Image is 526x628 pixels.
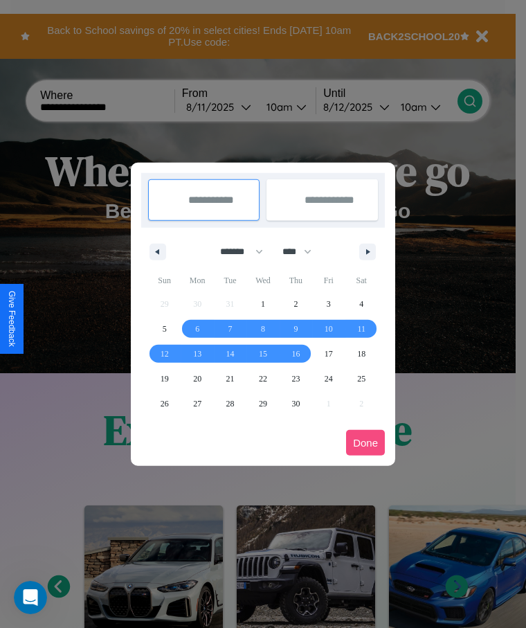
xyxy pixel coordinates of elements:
span: 22 [259,366,267,391]
button: 11 [345,316,378,341]
span: Tue [214,269,246,291]
span: 14 [226,341,235,366]
button: 18 [345,341,378,366]
span: 28 [226,391,235,416]
button: 8 [246,316,279,341]
button: 13 [181,341,213,366]
span: 7 [228,316,233,341]
span: 8 [261,316,265,341]
span: 20 [193,366,201,391]
button: 29 [246,391,279,416]
button: 15 [246,341,279,366]
span: 23 [291,366,300,391]
button: 4 [345,291,378,316]
span: Mon [181,269,213,291]
span: 26 [161,391,169,416]
span: Wed [246,269,279,291]
span: 16 [291,341,300,366]
button: Done [346,430,385,456]
button: 28 [214,391,246,416]
span: 9 [293,316,298,341]
button: 6 [181,316,213,341]
button: 10 [312,316,345,341]
span: 15 [259,341,267,366]
span: 11 [357,316,365,341]
span: 13 [193,341,201,366]
button: 9 [280,316,312,341]
button: 23 [280,366,312,391]
span: Thu [280,269,312,291]
span: 24 [325,366,333,391]
button: 1 [246,291,279,316]
span: 25 [357,366,365,391]
button: 19 [148,366,181,391]
span: 27 [193,391,201,416]
span: 30 [291,391,300,416]
button: 22 [246,366,279,391]
span: 10 [325,316,333,341]
span: 6 [195,316,199,341]
span: 4 [359,291,363,316]
button: 16 [280,341,312,366]
span: 17 [325,341,333,366]
span: 21 [226,366,235,391]
button: 2 [280,291,312,316]
button: 14 [214,341,246,366]
span: 19 [161,366,169,391]
span: 5 [163,316,167,341]
div: Give Feedback [7,291,17,347]
span: 2 [293,291,298,316]
span: 3 [327,291,331,316]
span: Sat [345,269,378,291]
span: 29 [259,391,267,416]
button: 30 [280,391,312,416]
button: 26 [148,391,181,416]
button: 5 [148,316,181,341]
span: Fri [312,269,345,291]
iframe: Intercom live chat [14,581,47,614]
button: 7 [214,316,246,341]
button: 25 [345,366,378,391]
button: 24 [312,366,345,391]
button: 12 [148,341,181,366]
span: 12 [161,341,169,366]
button: 27 [181,391,213,416]
span: 18 [357,341,365,366]
span: 1 [261,291,265,316]
span: Sun [148,269,181,291]
button: 20 [181,366,213,391]
button: 17 [312,341,345,366]
button: 3 [312,291,345,316]
button: 21 [214,366,246,391]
